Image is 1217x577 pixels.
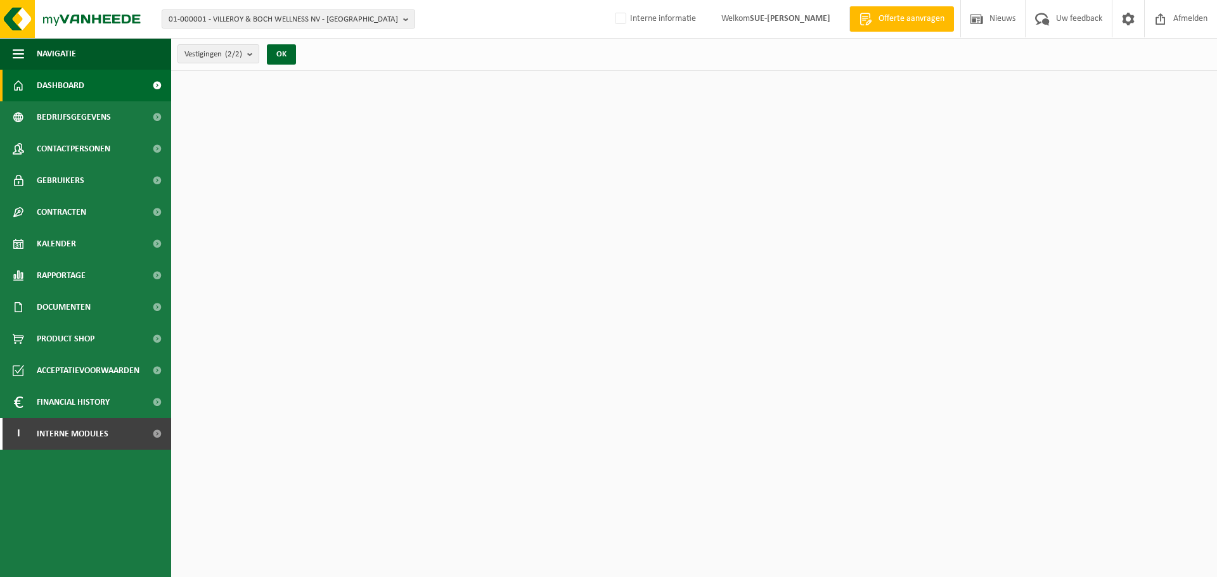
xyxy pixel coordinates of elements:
span: Financial History [37,386,110,418]
span: Vestigingen [184,45,242,64]
span: Interne modules [37,418,108,450]
span: Rapportage [37,260,86,291]
span: Contactpersonen [37,133,110,165]
span: Offerte aanvragen [875,13,948,25]
strong: SUE-[PERSON_NAME] [750,14,830,23]
button: 01-000001 - VILLEROY & BOCH WELLNESS NV - [GEOGRAPHIC_DATA] [162,10,415,29]
span: Documenten [37,291,91,323]
button: Vestigingen(2/2) [177,44,259,63]
count: (2/2) [225,50,242,58]
button: OK [267,44,296,65]
span: Navigatie [37,38,76,70]
label: Interne informatie [612,10,696,29]
span: Contracten [37,196,86,228]
span: Bedrijfsgegevens [37,101,111,133]
span: Acceptatievoorwaarden [37,355,139,386]
span: Gebruikers [37,165,84,196]
span: Product Shop [37,323,94,355]
span: Dashboard [37,70,84,101]
a: Offerte aanvragen [849,6,954,32]
span: I [13,418,24,450]
span: 01-000001 - VILLEROY & BOCH WELLNESS NV - [GEOGRAPHIC_DATA] [169,10,398,29]
span: Kalender [37,228,76,260]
